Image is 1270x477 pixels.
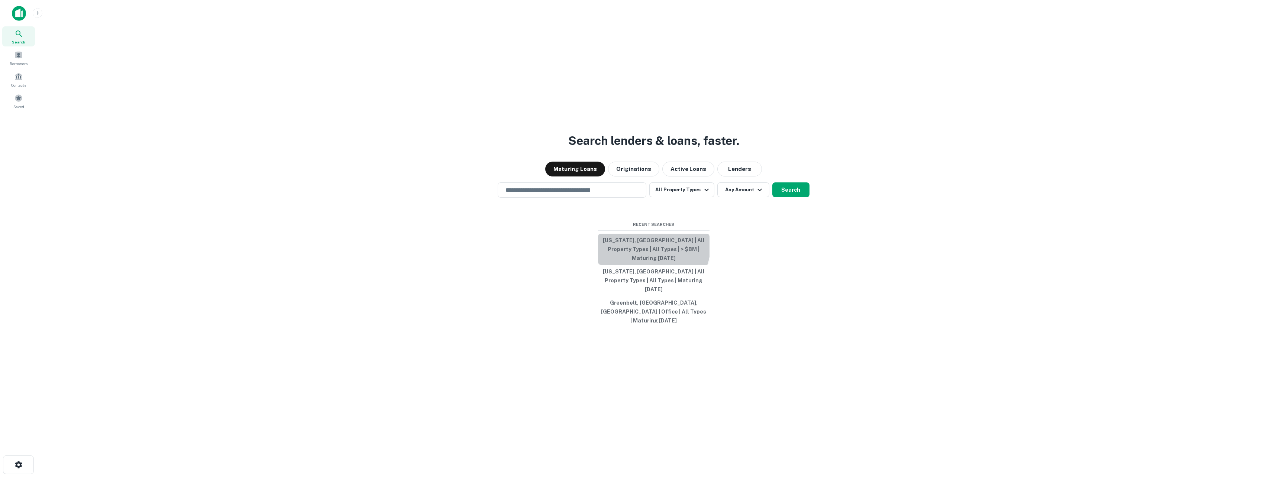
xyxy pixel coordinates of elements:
span: Saved [13,104,24,110]
button: Search [772,182,809,197]
button: Lenders [717,162,762,176]
a: Borrowers [2,48,35,68]
button: Maturing Loans [545,162,605,176]
span: Search [12,39,25,45]
a: Saved [2,91,35,111]
button: All Property Types [649,182,714,197]
iframe: Chat Widget [1233,394,1270,429]
button: Originations [608,162,659,176]
img: capitalize-icon.png [12,6,26,21]
a: Search [2,26,35,46]
button: Greenbelt, [GEOGRAPHIC_DATA], [GEOGRAPHIC_DATA] | Office | All Types | Maturing [DATE] [598,296,710,327]
button: [US_STATE], [GEOGRAPHIC_DATA] | All Property Types | All Types | Maturing [DATE] [598,265,710,296]
a: Contacts [2,69,35,90]
span: Recent Searches [598,221,710,228]
button: [US_STATE], [GEOGRAPHIC_DATA] | All Property Types | All Types | > $8M | Maturing [DATE] [598,234,710,265]
button: Any Amount [717,182,769,197]
span: Borrowers [10,61,28,66]
h3: Search lenders & loans, faster. [568,132,739,150]
span: Contacts [11,82,26,88]
button: Active Loans [662,162,714,176]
